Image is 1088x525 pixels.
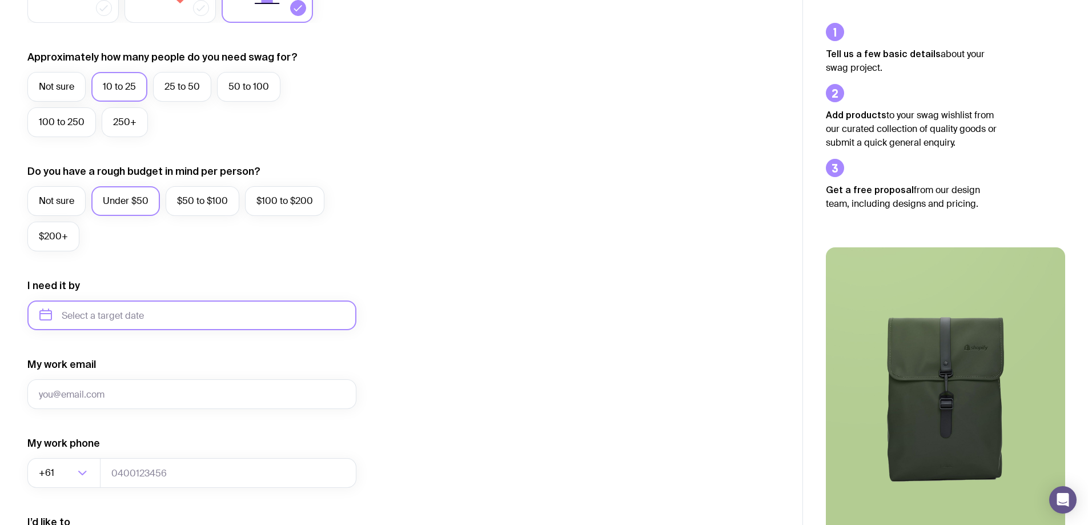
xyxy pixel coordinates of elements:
[826,108,997,150] p: to your swag wishlist from our curated collection of quality goods or submit a quick general enqu...
[102,107,148,137] label: 250+
[826,183,997,211] p: from our design team, including designs and pricing.
[27,458,101,488] div: Search for option
[27,279,80,292] label: I need it by
[100,458,356,488] input: 0400123456
[153,72,211,102] label: 25 to 50
[27,72,86,102] label: Not sure
[27,107,96,137] label: 100 to 250
[27,222,79,251] label: $200+
[826,185,914,195] strong: Get a free proposal
[245,186,324,216] label: $100 to $200
[27,50,298,64] label: Approximately how many people do you need swag for?
[826,47,997,75] p: about your swag project.
[826,110,886,120] strong: Add products
[39,458,57,488] span: +61
[826,49,941,59] strong: Tell us a few basic details
[27,165,260,178] label: Do you have a rough budget in mind per person?
[91,72,147,102] label: 10 to 25
[217,72,280,102] label: 50 to 100
[27,436,100,450] label: My work phone
[27,358,96,371] label: My work email
[27,186,86,216] label: Not sure
[27,300,356,330] input: Select a target date
[57,458,74,488] input: Search for option
[27,379,356,409] input: you@email.com
[91,186,160,216] label: Under $50
[166,186,239,216] label: $50 to $100
[1049,486,1077,514] div: Open Intercom Messenger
